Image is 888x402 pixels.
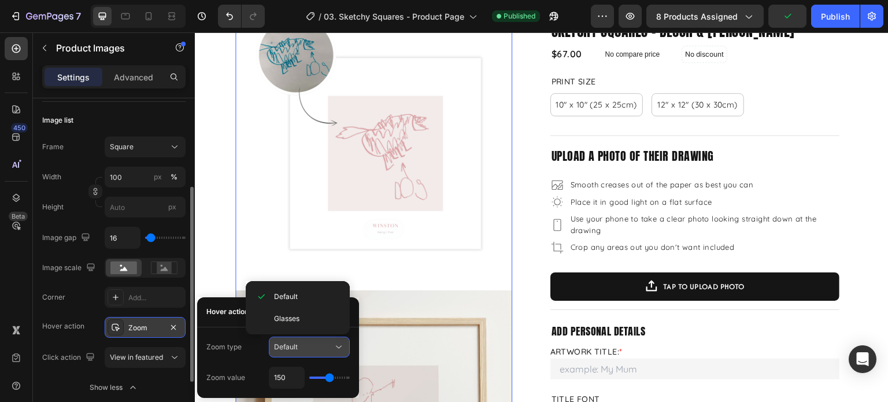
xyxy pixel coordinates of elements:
[168,202,176,211] span: px
[206,342,242,352] div: Zoom type
[269,337,350,357] button: Default
[76,9,81,23] p: 7
[468,247,550,261] div: TAP TO UPLOAD PHOTO
[128,323,162,333] div: Zoom
[42,115,73,126] div: Image list
[218,5,265,28] div: Undo/Redo
[356,314,428,324] label: Artwork Title:
[42,260,98,276] div: Image scale
[42,230,92,246] div: Image gap
[357,116,643,131] p: upload a photo of their drawing
[105,137,186,157] button: Square
[42,321,84,331] div: Hover action
[269,367,304,388] input: Auto
[42,142,64,152] label: Frame
[154,172,162,182] div: px
[42,350,97,366] div: Click action
[11,123,28,132] div: 450
[105,347,186,368] button: View in featured
[57,71,90,83] p: Settings
[42,202,64,212] label: Height
[110,353,163,362] span: View in featured
[274,342,298,351] span: Default
[206,307,249,317] div: Hover action
[361,67,442,78] span: 10" x 10" (25 x 25cm)
[171,172,177,182] div: %
[462,67,542,78] span: 12" x 12" (30 x 30cm)
[206,373,245,383] div: Zoom value
[504,11,535,21] span: Published
[376,181,631,204] p: Use your phone to take a clear photo looking straight down at the drawing
[42,292,65,303] div: Corner
[151,170,165,184] button: %
[376,209,631,221] p: Crop any areas out you don't want included
[849,345,876,373] div: Open Intercom Messenger
[56,41,154,55] p: Product Images
[357,292,643,305] p: add personal details
[195,32,888,402] iframe: Design area
[319,10,321,23] span: /
[821,10,850,23] div: Publish
[128,293,183,303] div: Add...
[274,314,299,324] span: Glasses
[114,71,153,83] p: Advanced
[324,10,464,23] span: 03. Sketchy Squares - Product Page
[105,167,186,187] input: px%
[376,164,631,176] p: Place it in good light on a flat surface
[5,5,86,28] button: 7
[42,377,186,398] button: Show less
[656,10,738,23] span: 8 products assigned
[167,170,181,184] button: px
[356,41,402,58] legend: Print Size
[105,197,186,217] input: px
[376,147,631,158] p: Smooth creases out of the paper as best you can
[42,172,61,182] label: Width
[356,359,406,375] legend: Title Font
[356,326,645,347] input: example: My Mum
[274,292,298,302] span: Default
[105,227,140,248] input: Auto
[90,382,139,393] div: Show less
[9,212,28,221] div: Beta
[646,5,764,28] button: 8 products assigned
[110,142,134,152] span: Square
[811,5,860,28] button: Publish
